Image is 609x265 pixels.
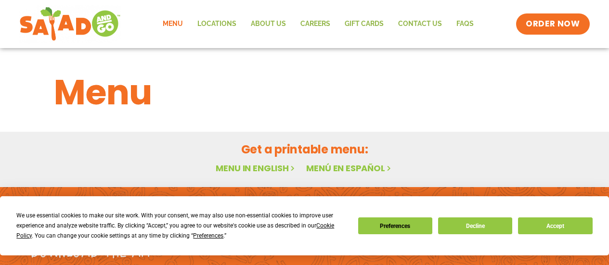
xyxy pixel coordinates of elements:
a: About Us [244,13,293,35]
button: Accept [518,217,592,234]
a: Careers [293,13,337,35]
h2: Get a printable menu: [54,141,556,158]
a: GIFT CARDS [337,13,391,35]
img: new-SAG-logo-768×292 [19,5,121,43]
span: Preferences [193,232,223,239]
h1: Menu [54,66,556,118]
button: Preferences [358,217,432,234]
nav: Menu [155,13,481,35]
button: Decline [438,217,512,234]
a: Menú en español [306,162,393,174]
h2: Download the app [30,237,153,264]
a: Contact Us [391,13,449,35]
div: We use essential cookies to make our site work. With your consent, we may also use non-essential ... [16,211,346,241]
a: ORDER NOW [516,13,589,35]
a: Locations [190,13,244,35]
a: Menu in English [216,162,297,174]
span: ORDER NOW [526,18,580,30]
a: Menu [155,13,190,35]
a: FAQs [449,13,481,35]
